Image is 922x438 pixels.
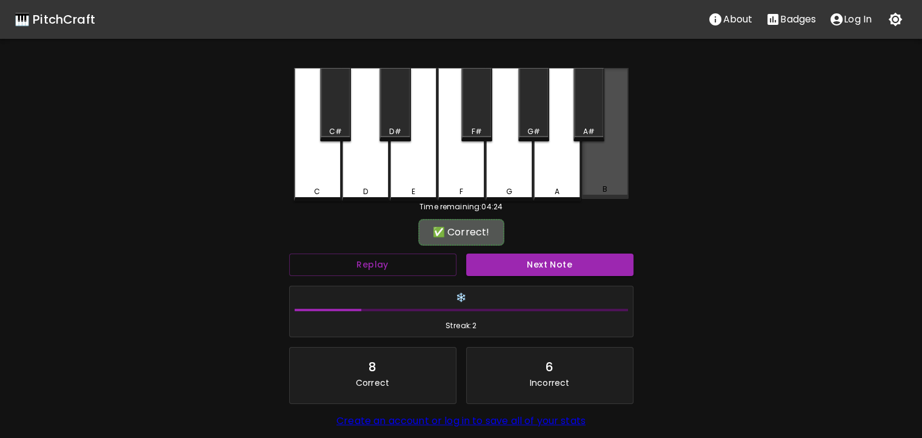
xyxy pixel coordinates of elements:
[15,10,95,29] a: 🎹 PitchCraft
[759,7,823,32] button: Stats
[336,414,586,428] a: Create an account or log in to save all of your stats
[471,126,481,137] div: F#
[466,254,633,276] button: Next Note
[823,7,878,32] button: account of current user
[389,126,401,137] div: D#
[844,12,872,27] p: Log In
[506,186,512,197] div: G
[554,186,559,197] div: A
[329,126,342,137] div: C#
[723,12,752,27] p: About
[583,126,595,137] div: A#
[701,7,759,32] button: About
[295,291,628,305] h6: ❄️
[356,377,389,389] p: Correct
[294,201,629,212] div: Time remaining: 04:24
[459,186,463,197] div: F
[369,357,376,377] div: 8
[602,184,607,195] div: B
[362,186,367,197] div: D
[780,12,816,27] p: Badges
[530,377,569,389] p: Incorrect
[546,357,553,377] div: 6
[289,254,456,276] button: Replay
[527,126,540,137] div: G#
[424,225,498,240] div: ✅ Correct!
[295,320,628,332] span: Streak: 2
[314,186,320,197] div: C
[411,186,415,197] div: E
